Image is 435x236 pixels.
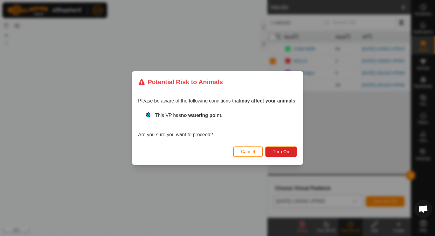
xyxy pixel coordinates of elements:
[181,113,223,118] strong: no watering point.
[241,149,255,154] span: Cancel
[240,98,297,103] strong: may affect your animals:
[138,77,223,87] div: Potential Risk to Animals
[266,146,297,157] button: Turn On
[273,149,289,154] span: Turn On
[155,113,223,118] span: This VP has
[138,112,297,138] div: Are you sure you want to proceed?
[233,146,263,157] button: Cancel
[414,200,432,218] a: Open chat
[138,98,297,103] span: Please be aware of the following conditions that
